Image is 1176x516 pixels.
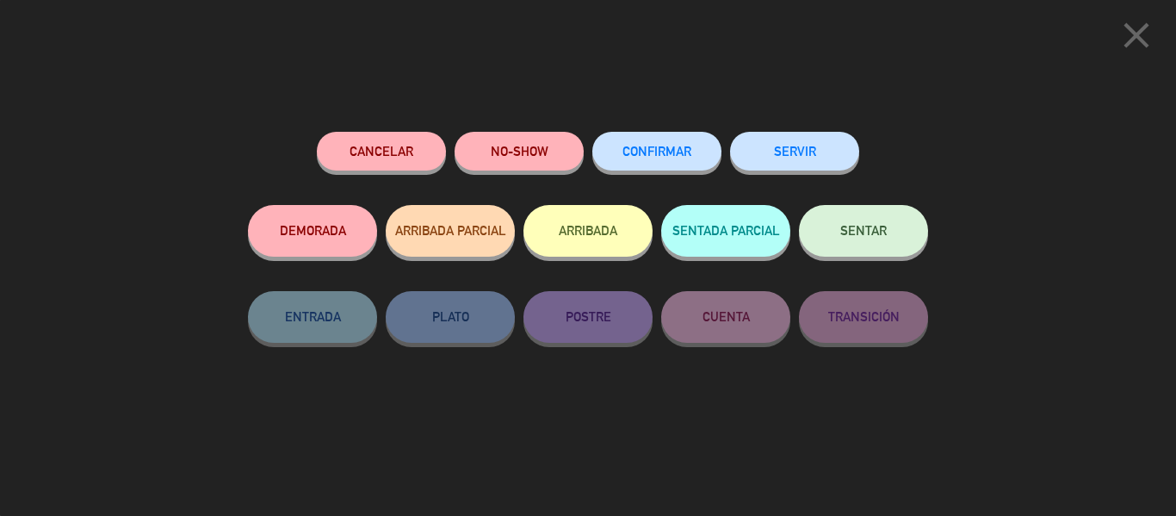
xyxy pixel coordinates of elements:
[799,205,928,257] button: SENTAR
[661,205,790,257] button: SENTADA PARCIAL
[799,291,928,343] button: TRANSICIÓN
[661,291,790,343] button: CUENTA
[592,132,721,171] button: CONFIRMAR
[1110,13,1163,64] button: close
[730,132,859,171] button: SERVIR
[455,132,584,171] button: NO-SHOW
[248,291,377,343] button: ENTRADA
[1115,14,1158,57] i: close
[523,291,653,343] button: POSTRE
[386,291,515,343] button: PLATO
[840,223,887,238] span: SENTAR
[622,144,691,159] span: CONFIRMAR
[523,205,653,257] button: ARRIBADA
[386,205,515,257] button: ARRIBADA PARCIAL
[317,132,446,171] button: Cancelar
[248,205,377,257] button: DEMORADA
[395,223,506,238] span: ARRIBADA PARCIAL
